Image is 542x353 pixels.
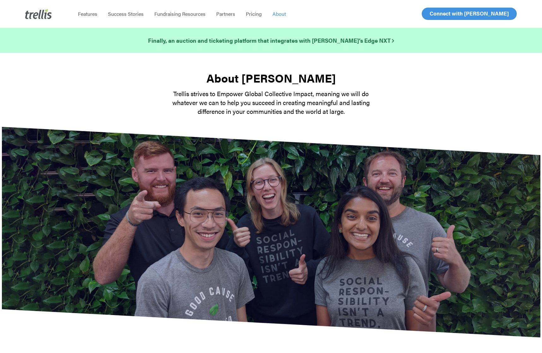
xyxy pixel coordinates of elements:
[241,11,267,17] a: Pricing
[2,127,540,338] img: Trellis team
[206,70,336,86] strong: About [PERSON_NAME]
[25,9,52,19] img: Trellis
[148,36,394,45] a: Finally, an auction and ticketing platform that integrates with [PERSON_NAME]’s Edge NXT
[246,10,262,17] span: Pricing
[161,89,382,116] p: Trellis strives to Empower Global Collective Impact, meaning we will do whatever we can to help y...
[149,11,211,17] a: Fundraising Resources
[430,9,509,17] span: Connect with [PERSON_NAME]
[148,36,394,44] strong: Finally, an auction and ticketing platform that integrates with [PERSON_NAME]’s Edge NXT
[78,10,97,17] span: Features
[73,11,103,17] a: Features
[422,8,517,20] a: Connect with [PERSON_NAME]
[154,10,205,17] span: Fundraising Resources
[272,10,286,17] span: About
[216,10,235,17] span: Partners
[108,10,144,17] span: Success Stories
[267,11,291,17] a: About
[211,11,241,17] a: Partners
[103,11,149,17] a: Success Stories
